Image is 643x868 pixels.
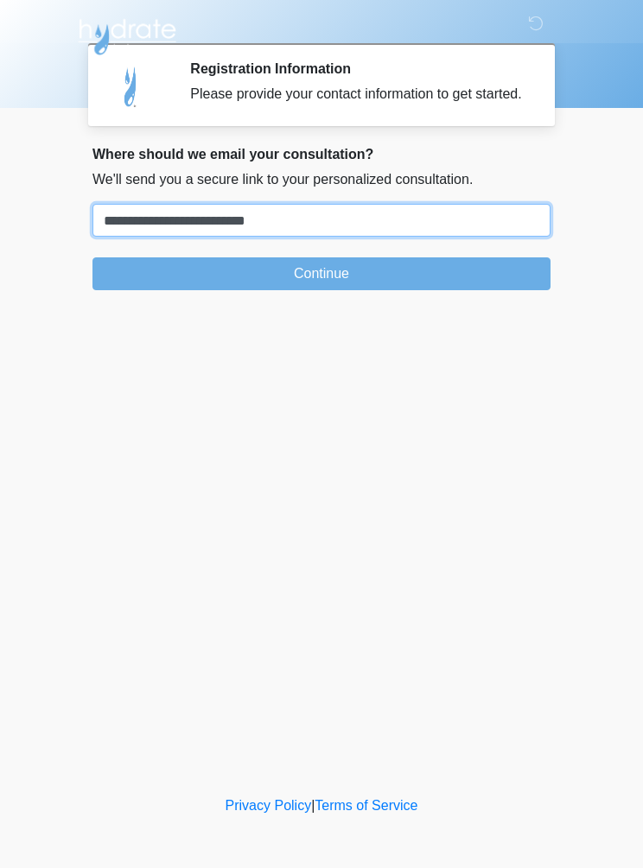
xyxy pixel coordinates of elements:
a: Privacy Policy [226,798,312,813]
img: Hydrate IV Bar - Flagstaff Logo [75,13,179,56]
button: Continue [92,257,551,290]
div: Please provide your contact information to get started. [190,84,525,105]
img: Agent Avatar [105,60,157,112]
a: | [311,798,315,813]
a: Terms of Service [315,798,417,813]
h2: Where should we email your consultation? [92,146,551,162]
p: We'll send you a secure link to your personalized consultation. [92,169,551,190]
